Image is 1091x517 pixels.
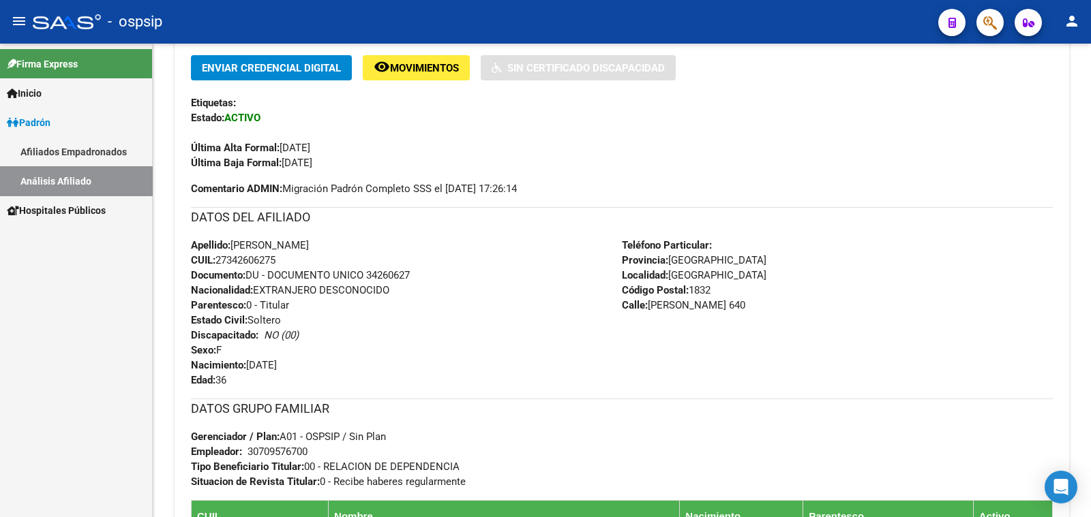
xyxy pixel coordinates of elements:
strong: Código Postal: [622,284,689,296]
strong: ACTIVO [224,112,260,124]
button: Enviar Credencial Digital [191,55,352,80]
span: Soltero [191,314,281,326]
span: Enviar Credencial Digital [202,62,341,74]
strong: Calle: [622,299,648,311]
span: Padrón [7,115,50,130]
strong: Apellido: [191,239,230,251]
span: A01 - OSPSIP / Sin Plan [191,430,386,443]
strong: Etiquetas: [191,97,236,109]
strong: Edad: [191,374,215,386]
mat-icon: remove_red_eye [374,59,390,75]
span: 1832 [622,284,711,296]
span: DU - DOCUMENTO UNICO 34260627 [191,269,410,281]
mat-icon: person [1064,13,1080,29]
span: F [191,344,222,356]
strong: Situacion de Revista Titular: [191,475,320,488]
strong: Parentesco: [191,299,246,311]
span: Hospitales Públicos [7,203,106,218]
strong: Tipo Beneficiario Titular: [191,460,304,473]
i: NO (00) [264,329,299,341]
h3: DATOS DEL AFILIADO [191,208,1053,227]
mat-icon: menu [11,13,27,29]
span: [PERSON_NAME] 640 [622,299,745,311]
span: Migración Padrón Completo SSS el [DATE] 17:26:14 [191,181,517,196]
strong: Última Alta Formal: [191,142,280,154]
div: Open Intercom Messenger [1045,471,1077,503]
strong: Nacimiento: [191,359,246,371]
span: 27342606275 [191,254,275,266]
strong: Gerenciador / Plan: [191,430,280,443]
span: Inicio [7,86,42,101]
div: 30709576700 [248,444,308,459]
span: 36 [191,374,226,386]
span: 00 - RELACION DE DEPENDENCIA [191,460,460,473]
strong: Discapacitado: [191,329,258,341]
strong: Teléfono Particular: [622,239,712,251]
strong: CUIL: [191,254,215,266]
span: EXTRANJERO DESCONOCIDO [191,284,389,296]
strong: Comentario ADMIN: [191,183,282,195]
strong: Empleador: [191,445,242,458]
strong: Estado: [191,112,224,124]
span: Firma Express [7,57,78,72]
strong: Localidad: [622,269,668,281]
span: [DATE] [191,359,277,371]
span: [PERSON_NAME] [191,239,309,251]
button: Sin Certificado Discapacidad [481,55,676,80]
strong: Nacionalidad: [191,284,253,296]
strong: Estado Civil: [191,314,248,326]
span: 0 - Titular [191,299,289,311]
strong: Documento: [191,269,245,281]
span: Sin Certificado Discapacidad [507,62,665,74]
span: [DATE] [191,142,310,154]
span: [GEOGRAPHIC_DATA] [622,269,766,281]
h3: DATOS GRUPO FAMILIAR [191,399,1053,418]
strong: Última Baja Formal: [191,157,282,169]
strong: Provincia: [622,254,668,266]
button: Movimientos [363,55,470,80]
strong: Sexo: [191,344,216,356]
span: [DATE] [191,157,312,169]
span: 0 - Recibe haberes regularmente [191,475,466,488]
span: Movimientos [390,62,459,74]
span: - ospsip [108,7,162,37]
span: [GEOGRAPHIC_DATA] [622,254,766,266]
